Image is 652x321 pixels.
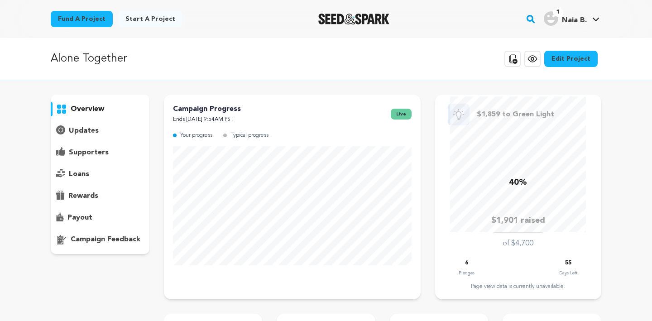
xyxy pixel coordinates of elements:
[544,11,558,26] img: user.png
[459,268,475,278] p: Pledges
[230,130,268,141] p: Typical progress
[51,211,149,225] button: payout
[51,51,127,67] p: Alone Together
[391,109,412,120] span: live
[51,145,149,160] button: supporters
[118,11,182,27] a: Start a project
[542,10,601,26] a: Naia B.'s Profile
[51,232,149,247] button: campaign feedback
[465,258,468,268] p: 6
[503,238,533,249] p: of $4,700
[553,8,563,17] span: 1
[562,17,587,24] span: Naia B.
[318,14,389,24] a: Seed&Spark Homepage
[69,125,99,136] p: updates
[559,268,577,278] p: Days Left
[51,102,149,116] button: overview
[51,124,149,138] button: updates
[51,11,113,27] a: Fund a project
[173,104,241,115] p: Campaign Progress
[509,176,527,189] p: 40%
[69,147,109,158] p: supporters
[544,51,598,67] a: Edit Project
[444,283,592,290] div: Page view data is currently unavailable.
[173,115,241,125] p: Ends [DATE] 9:54AM PST
[68,191,98,201] p: rewards
[67,212,92,223] p: payout
[51,167,149,182] button: loans
[565,258,571,268] p: 55
[71,234,140,245] p: campaign feedback
[69,169,89,180] p: loans
[318,14,389,24] img: Seed&Spark Logo Dark Mode
[544,11,587,26] div: Naia B.'s Profile
[542,10,601,29] span: Naia B.'s Profile
[71,104,104,115] p: overview
[51,189,149,203] button: rewards
[180,130,212,141] p: Your progress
